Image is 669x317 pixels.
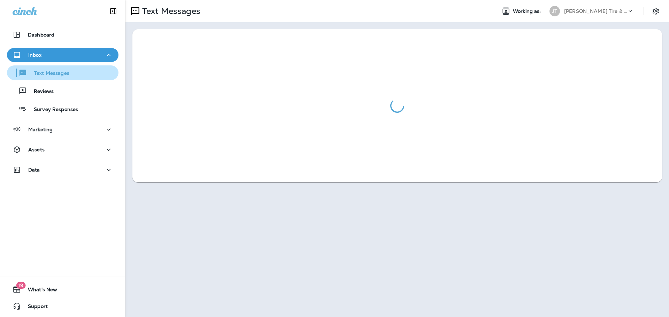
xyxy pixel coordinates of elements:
[27,88,54,95] p: Reviews
[21,287,57,295] span: What's New
[7,299,118,313] button: Support
[649,5,662,17] button: Settings
[7,283,118,296] button: 19What's New
[7,48,118,62] button: Inbox
[7,84,118,98] button: Reviews
[27,106,78,113] p: Survey Responses
[7,102,118,116] button: Survey Responses
[28,167,40,173] p: Data
[7,143,118,157] button: Assets
[139,6,200,16] p: Text Messages
[7,28,118,42] button: Dashboard
[16,282,25,289] span: 19
[513,8,543,14] span: Working as:
[7,65,118,80] button: Text Messages
[28,147,45,152] p: Assets
[7,163,118,177] button: Data
[549,6,560,16] div: JT
[28,52,41,58] p: Inbox
[564,8,627,14] p: [PERSON_NAME] Tire & Auto
[28,127,53,132] p: Marketing
[7,122,118,136] button: Marketing
[28,32,54,38] p: Dashboard
[103,4,123,18] button: Collapse Sidebar
[21,303,48,312] span: Support
[27,70,69,77] p: Text Messages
